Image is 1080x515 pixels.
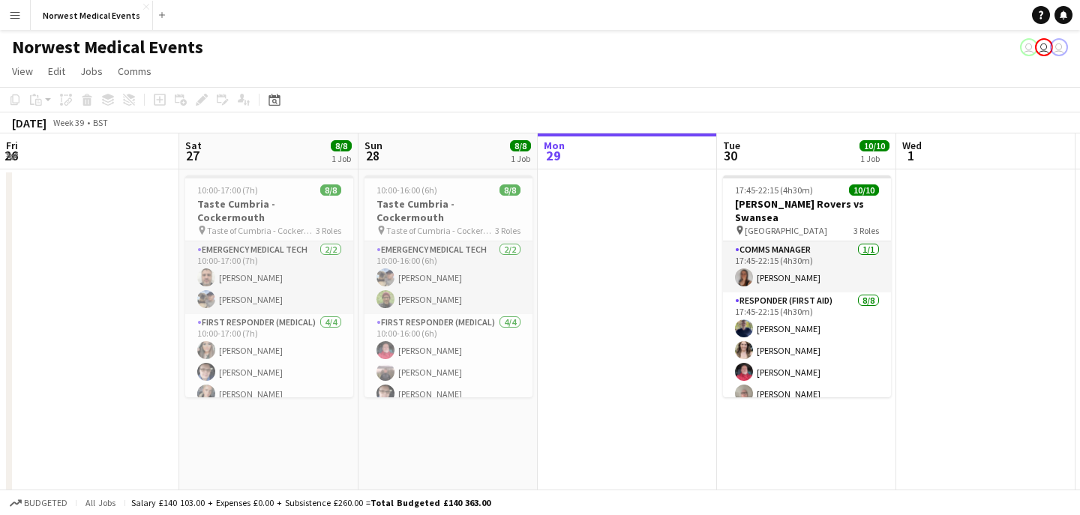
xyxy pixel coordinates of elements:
[82,497,118,508] span: All jobs
[364,175,532,397] app-job-card: 10:00-16:00 (6h)8/8Taste Cumbria - Cockermouth Taste of Cumbria - Cockermouth3 RolesEmergency Med...
[12,115,46,130] div: [DATE]
[386,225,495,236] span: Taste of Cumbria - Cockermouth
[364,241,532,314] app-card-role: Emergency Medical Tech2/210:00-16:00 (6h)[PERSON_NAME][PERSON_NAME]
[112,61,157,81] a: Comms
[185,139,202,152] span: Sat
[31,1,153,30] button: Norwest Medical Events
[183,147,202,164] span: 27
[131,497,490,508] div: Salary £140 103.00 + Expenses £0.00 + Subsistence £260.00 =
[364,139,382,152] span: Sun
[849,184,879,196] span: 10/10
[723,292,891,496] app-card-role: Responder (First Aid)8/817:45-22:15 (4h30m)[PERSON_NAME][PERSON_NAME][PERSON_NAME][PERSON_NAME]
[118,64,151,78] span: Comms
[6,139,18,152] span: Fri
[185,175,353,397] app-job-card: 10:00-17:00 (7h)8/8Taste Cumbria - Cockermouth Taste of Cumbria - Cockermouth3 RolesEmergency Med...
[723,197,891,224] h3: [PERSON_NAME] Rovers vs Swansea
[7,495,70,511] button: Budgeted
[723,139,740,152] span: Tue
[723,175,891,397] app-job-card: 17:45-22:15 (4h30m)10/10[PERSON_NAME] Rovers vs Swansea [GEOGRAPHIC_DATA]3 RolesComms Manager1/11...
[544,139,565,152] span: Mon
[499,184,520,196] span: 8/8
[74,61,109,81] a: Jobs
[320,184,341,196] span: 8/8
[24,498,67,508] span: Budgeted
[316,225,341,236] span: 3 Roles
[376,184,437,196] span: 10:00-16:00 (6h)
[723,241,891,292] app-card-role: Comms Manager1/117:45-22:15 (4h30m)[PERSON_NAME]
[860,153,889,164] div: 1 Job
[12,64,33,78] span: View
[511,153,530,164] div: 1 Job
[42,61,71,81] a: Edit
[853,225,879,236] span: 3 Roles
[1050,38,1068,56] app-user-avatar: Rory Murphy
[207,225,316,236] span: Taste of Cumbria - Cockermouth
[49,117,87,128] span: Week 39
[495,225,520,236] span: 3 Roles
[6,61,39,81] a: View
[48,64,65,78] span: Edit
[331,153,351,164] div: 1 Job
[185,314,353,430] app-card-role: First Responder (Medical)4/410:00-17:00 (7h)[PERSON_NAME][PERSON_NAME][PERSON_NAME]
[185,241,353,314] app-card-role: Emergency Medical Tech2/210:00-17:00 (7h)[PERSON_NAME][PERSON_NAME]
[745,225,827,236] span: [GEOGRAPHIC_DATA]
[185,197,353,224] h3: Taste Cumbria - Cockermouth
[541,147,565,164] span: 29
[197,184,258,196] span: 10:00-17:00 (7h)
[331,140,352,151] span: 8/8
[362,147,382,164] span: 28
[364,314,532,430] app-card-role: First Responder (Medical)4/410:00-16:00 (6h)[PERSON_NAME][PERSON_NAME][PERSON_NAME]
[80,64,103,78] span: Jobs
[510,140,531,151] span: 8/8
[364,197,532,224] h3: Taste Cumbria - Cockermouth
[1020,38,1038,56] app-user-avatar: Rory Murphy
[370,497,490,508] span: Total Budgeted £140 363.00
[902,139,922,152] span: Wed
[1035,38,1053,56] app-user-avatar: Rory Murphy
[900,147,922,164] span: 1
[12,36,203,58] h1: Norwest Medical Events
[93,117,108,128] div: BST
[4,147,18,164] span: 26
[721,147,740,164] span: 30
[735,184,813,196] span: 17:45-22:15 (4h30m)
[859,140,889,151] span: 10/10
